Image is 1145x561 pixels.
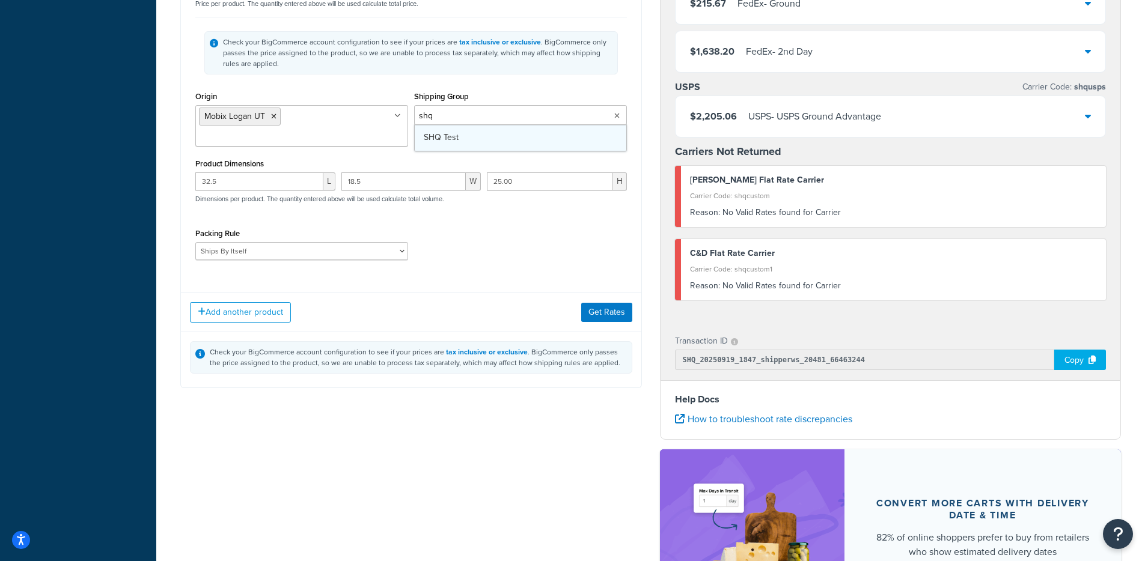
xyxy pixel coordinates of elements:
[190,302,291,323] button: Add another product
[459,37,541,47] a: tax inclusive or exclusive
[613,172,627,190] span: H
[1054,350,1106,370] div: Copy
[690,204,1098,221] div: No Valid Rates found for Carrier
[195,229,240,238] label: Packing Rule
[675,392,1107,407] h4: Help Docs
[690,277,1098,294] div: No Valid Rates found for Carrier
[414,92,469,101] label: Shipping Group
[690,187,1098,204] div: Carrier Code: shqcustom
[323,172,335,190] span: L
[195,92,217,101] label: Origin
[204,110,265,123] span: Mobix Logan UT
[210,347,627,368] div: Check your BigCommerce account configuration to see if your prices are . BigCommerce only passes ...
[675,412,852,426] a: How to troubleshoot rate discrepancies
[690,279,720,292] span: Reason:
[581,303,632,322] button: Get Rates
[748,108,881,125] div: USPS - USPS Ground Advantage
[690,245,1098,262] div: C&D Flat Rate Carrier
[690,206,720,219] span: Reason:
[223,37,612,69] div: Check your BigCommerce account configuration to see if your prices are . BigCommerce only passes ...
[1022,79,1106,96] p: Carrier Code:
[192,195,444,203] p: Dimensions per product. The quantity entered above will be used calculate total volume.
[690,261,1098,277] div: Carrier Code: shqcustom1
[1072,80,1106,93] span: shqusps
[873,530,1093,559] div: 82% of online shoppers prefer to buy from retailers who show estimated delivery dates
[415,124,626,151] a: SHQ Test
[690,109,737,123] span: $2,205.06
[466,172,481,190] span: W
[675,144,781,159] strong: Carriers Not Returned
[873,497,1093,521] div: Convert more carts with delivery date & time
[424,131,459,144] span: SHQ Test
[690,44,734,58] span: $1,638.20
[675,81,700,93] h3: USPS
[1103,519,1133,549] button: Open Resource Center
[446,347,528,357] a: tax inclusive or exclusive
[675,333,728,350] p: Transaction ID
[195,159,264,168] label: Product Dimensions
[690,172,1098,189] div: [PERSON_NAME] Flat Rate Carrier
[746,43,813,60] div: FedEx - 2nd Day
